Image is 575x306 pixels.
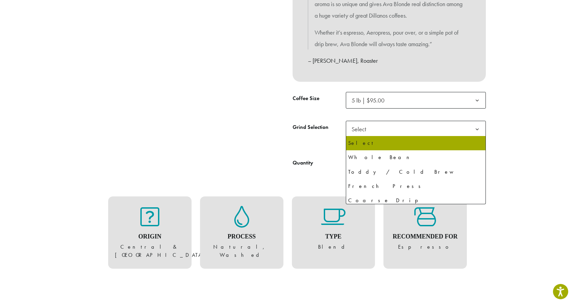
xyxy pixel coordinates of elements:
[349,94,391,107] span: 5 lb | $95.00
[349,122,373,136] span: Select
[293,94,346,103] label: Coffee Size
[293,122,346,132] label: Grind Selection
[348,152,483,162] div: Whole Bean
[348,167,483,177] div: Toddy / Cold Brew
[115,206,185,260] figure: Central & [GEOGRAPHIC_DATA]
[352,96,384,104] span: 5 lb | $95.00
[346,136,485,150] li: Select
[346,121,486,137] span: Select
[115,233,185,241] h4: Origin
[348,181,483,191] div: French Press
[348,195,483,206] div: Coarse Drip
[207,233,277,241] h4: Process
[308,55,471,66] p: – [PERSON_NAME], Roaster
[207,206,277,260] figure: Natural, Washed
[346,92,486,109] span: 5 lb | $95.00
[299,233,369,241] h4: Type
[299,206,369,251] figure: Blend
[293,159,313,167] div: Quantity
[315,27,464,50] p: Whether it’s espresso, Aeropress, pour over, or a simple pot of drip brew, Ava Blonde will always...
[390,206,460,251] figure: Espresso
[390,233,460,241] h4: Recommended For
